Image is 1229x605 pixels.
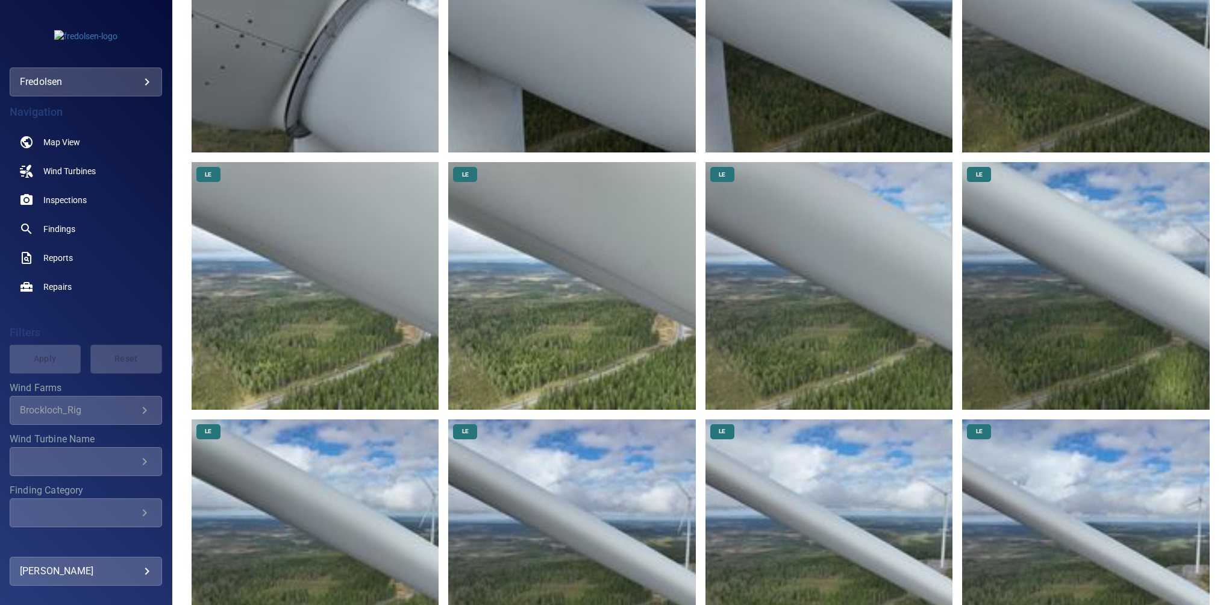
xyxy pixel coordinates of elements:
div: [PERSON_NAME] [20,562,152,581]
h4: Navigation [10,106,162,118]
a: findings noActive [10,215,162,243]
span: Findings [43,223,75,235]
span: LE [198,427,219,436]
span: LE [198,171,219,179]
span: LE [711,171,733,179]
span: Wind Turbines [43,165,96,177]
span: Inspections [43,194,87,206]
div: Finding Category [10,498,162,527]
span: LE [969,171,990,179]
a: map noActive [10,128,162,157]
span: LE [711,427,733,436]
div: Wind Farms [10,396,162,425]
span: LE [969,427,990,436]
a: inspections noActive [10,186,162,215]
label: Finding Category [10,486,162,495]
label: Wind Turbine Name [10,434,162,444]
div: fredolsen [10,67,162,96]
a: repairs noActive [10,272,162,301]
span: LE [455,171,476,179]
a: reports noActive [10,243,162,272]
span: Map View [43,136,80,148]
span: LE [455,427,476,436]
img: fredolsen-logo [54,30,117,42]
label: Wind Farms [10,383,162,393]
label: Finding Type [10,537,162,547]
h4: Filters [10,327,162,339]
div: Wind Turbine Name [10,447,162,476]
a: windturbines noActive [10,157,162,186]
div: fredolsen [20,72,152,92]
span: Repairs [43,281,72,293]
div: Brockloch_Rig [20,404,137,416]
span: Reports [43,252,73,264]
